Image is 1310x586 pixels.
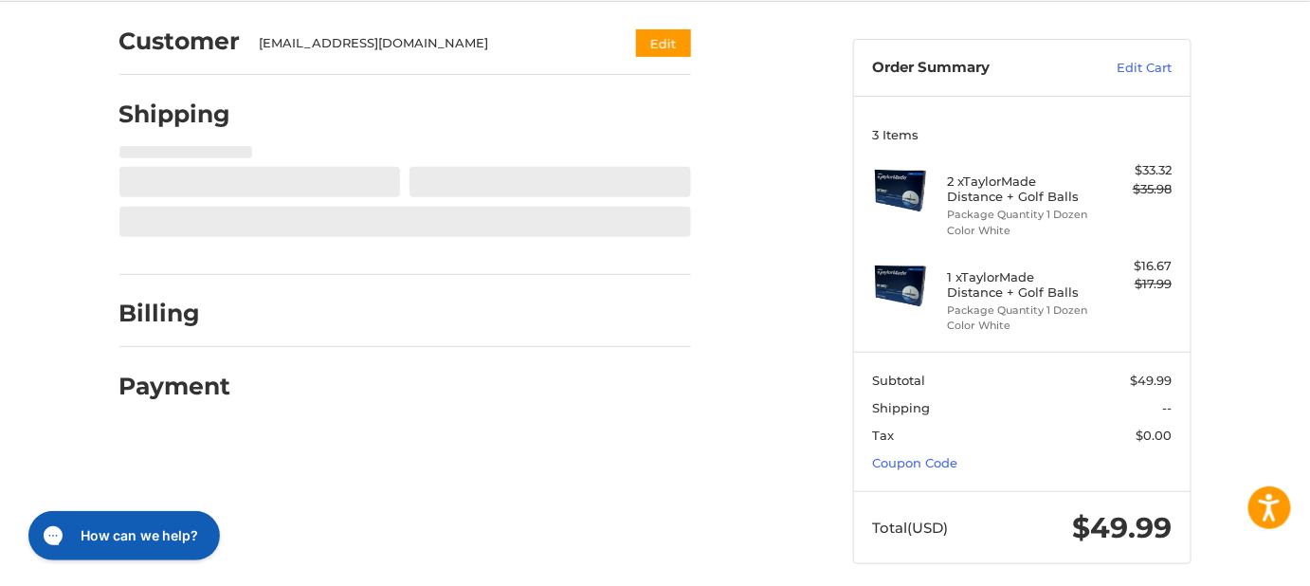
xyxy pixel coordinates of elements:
[119,100,231,129] h2: Shipping
[947,302,1092,319] li: Package Quantity 1 Dozen
[1097,161,1172,180] div: $33.32
[1097,257,1172,276] div: $16.67
[947,269,1092,301] h4: 1 x TaylorMade Distance + Golf Balls
[947,223,1092,239] li: Color White
[872,59,1076,78] h3: Order Summary
[1130,373,1172,388] span: $49.99
[636,29,691,57] button: Edit
[259,34,599,53] div: [EMAIL_ADDRESS][DOMAIN_NAME]
[947,318,1092,334] li: Color White
[872,519,948,537] span: Total (USD)
[119,299,230,328] h2: Billing
[119,372,231,401] h2: Payment
[1097,275,1172,294] div: $17.99
[1072,510,1172,545] span: $49.99
[119,27,241,56] h2: Customer
[872,455,957,470] a: Coupon Code
[872,400,930,415] span: Shipping
[947,174,1092,205] h4: 2 x TaylorMade Distance + Golf Balls
[1136,428,1172,443] span: $0.00
[947,207,1092,223] li: Package Quantity 1 Dozen
[1162,400,1172,415] span: --
[872,373,925,388] span: Subtotal
[19,504,226,567] iframe: Gorgias live chat messenger
[872,428,894,443] span: Tax
[1076,59,1172,78] a: Edit Cart
[1097,180,1172,199] div: $35.98
[872,127,1172,142] h3: 3 Items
